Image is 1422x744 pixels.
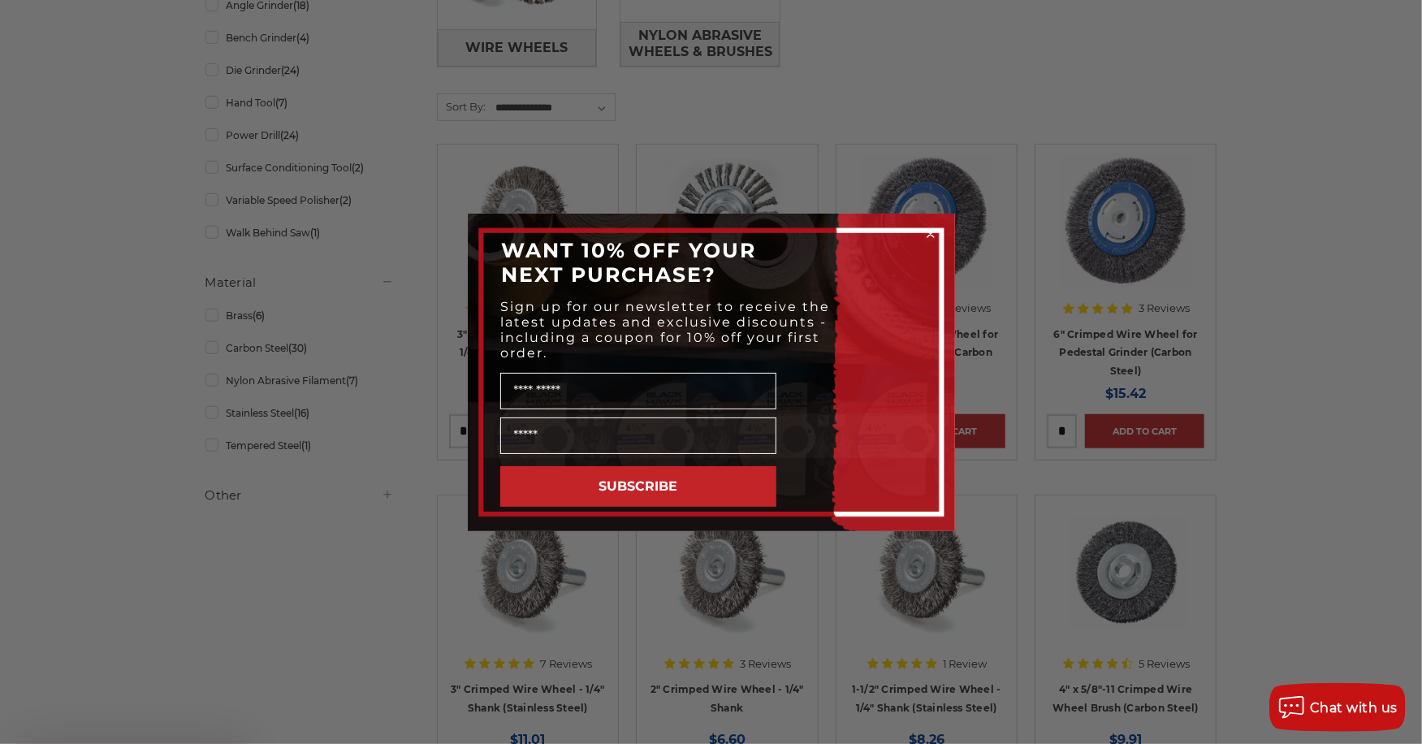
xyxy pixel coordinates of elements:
input: Email [500,417,776,454]
button: SUBSCRIBE [500,466,776,507]
span: WANT 10% OFF YOUR NEXT PURCHASE? [502,238,757,287]
button: Close dialog [923,226,939,242]
span: Chat with us [1310,700,1398,716]
button: Chat with us [1269,683,1406,732]
span: Sign up for our newsletter to receive the latest updates and exclusive discounts - including a co... [501,299,831,361]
